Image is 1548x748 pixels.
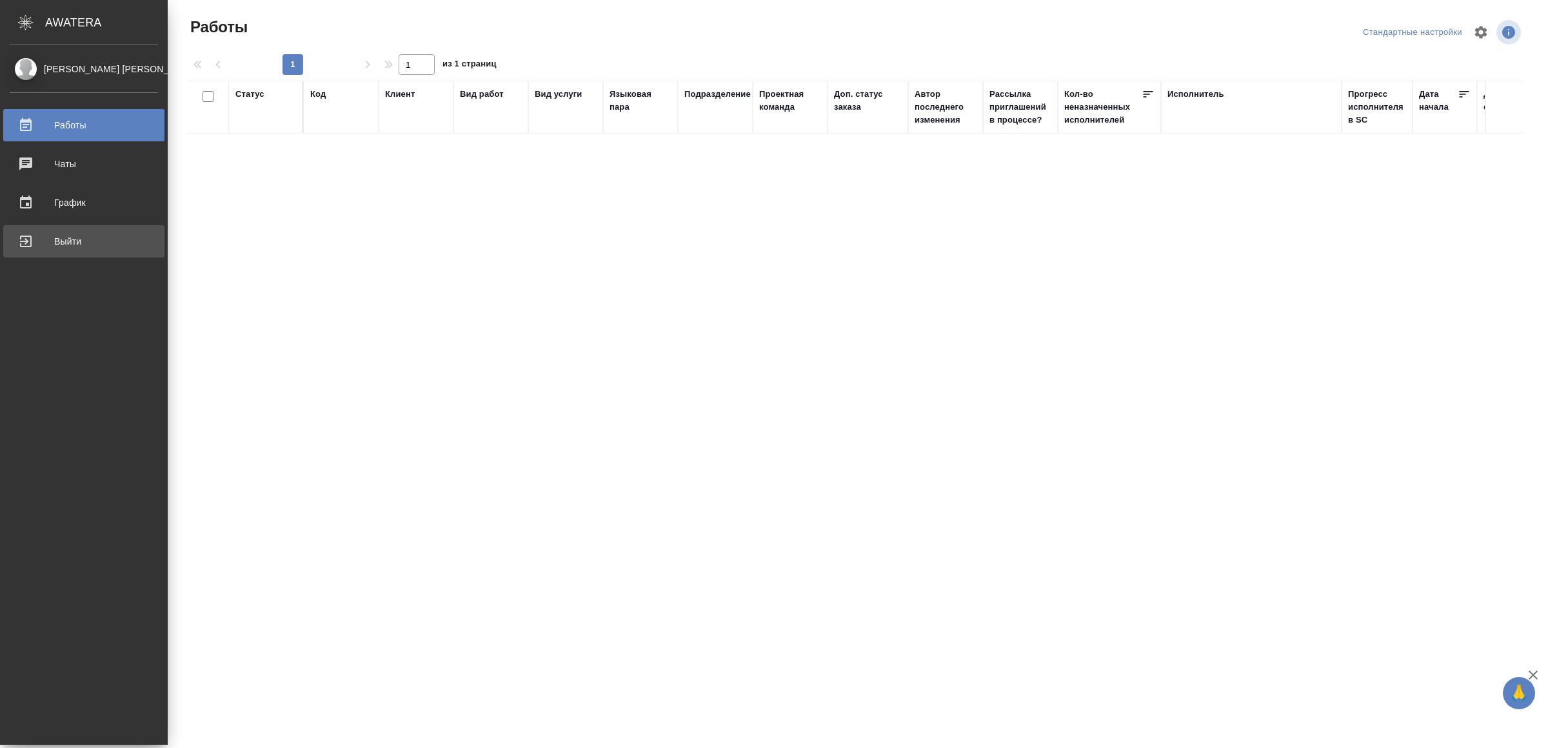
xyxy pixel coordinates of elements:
[460,88,504,101] div: Вид работ
[1419,88,1458,114] div: Дата начала
[187,17,248,37] span: Работы
[1503,677,1535,709] button: 🙏
[45,10,168,35] div: AWATERA
[915,88,977,126] div: Автор последнего изменения
[3,148,164,180] a: Чаты
[834,88,902,114] div: Доп. статус заказа
[10,232,158,251] div: Выйти
[3,225,164,258] a: Выйти
[10,193,158,212] div: График
[1465,17,1496,48] span: Настроить таблицу
[310,88,326,101] div: Код
[10,154,158,174] div: Чаты
[10,62,158,76] div: [PERSON_NAME] [PERSON_NAME]
[235,88,264,101] div: Статус
[442,56,497,75] span: из 1 страниц
[1167,88,1224,101] div: Исполнитель
[610,88,671,114] div: Языковая пара
[1496,20,1523,45] span: Посмотреть информацию
[535,88,582,101] div: Вид услуги
[10,116,158,135] div: Работы
[3,109,164,141] a: Работы
[1360,23,1465,43] div: split button
[1064,88,1142,126] div: Кол-во неназначенных исполнителей
[3,187,164,219] a: График
[1508,680,1530,707] span: 🙏
[385,88,415,101] div: Клиент
[989,88,1051,126] div: Рассылка приглашений в процессе?
[759,88,821,114] div: Проектная команда
[1348,88,1406,126] div: Прогресс исполнителя в SC
[1483,88,1522,114] div: Дата сдачи
[684,88,751,101] div: Подразделение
